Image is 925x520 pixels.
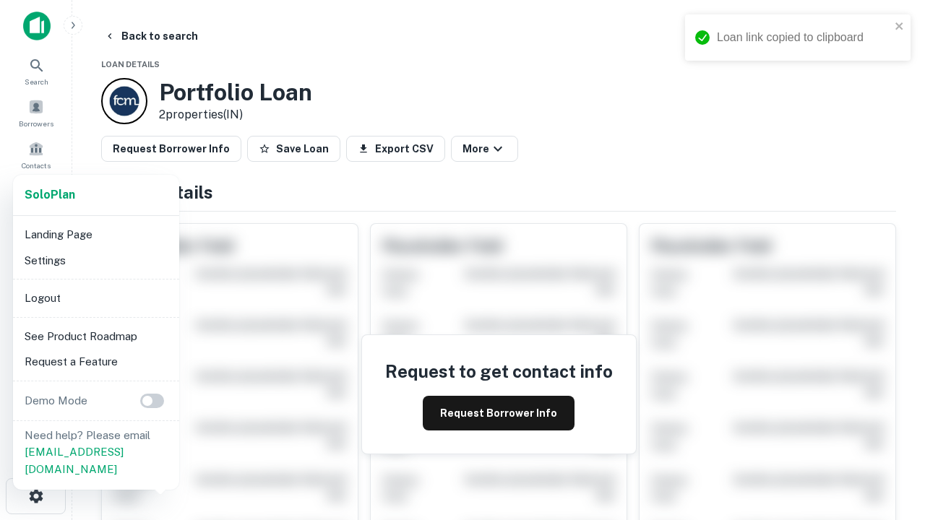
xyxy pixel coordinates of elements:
p: Need help? Please email [25,427,168,478]
a: SoloPlan [25,186,75,204]
p: Demo Mode [19,392,93,409]
div: Loan link copied to clipboard [717,29,890,46]
a: [EMAIL_ADDRESS][DOMAIN_NAME] [25,446,124,475]
li: Landing Page [19,222,173,248]
li: Settings [19,248,173,274]
strong: Solo Plan [25,188,75,201]
li: Logout [19,285,173,311]
li: See Product Roadmap [19,324,173,350]
iframe: Chat Widget [853,404,925,474]
button: close [895,20,905,34]
li: Request a Feature [19,349,173,375]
